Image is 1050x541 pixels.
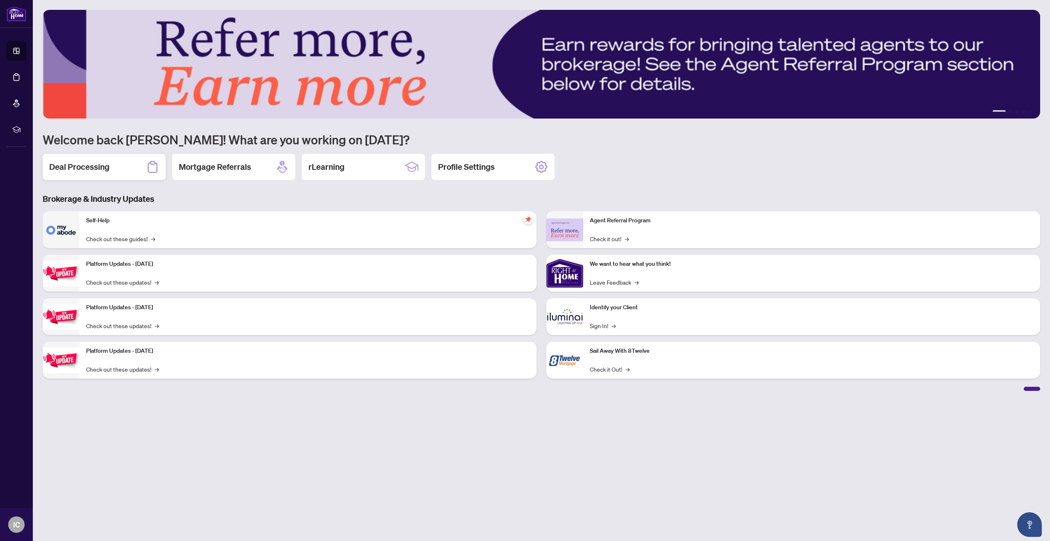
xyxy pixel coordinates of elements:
[1009,110,1012,114] button: 2
[43,260,80,286] img: Platform Updates - July 21, 2025
[43,347,80,373] img: Platform Updates - June 23, 2025
[179,161,251,173] h2: Mortgage Referrals
[86,216,530,225] p: Self-Help
[590,347,1034,356] p: Sail Away With 8Twelve
[625,365,630,374] span: →
[13,519,20,530] span: IC
[590,234,629,243] a: Check it out!→
[155,278,159,287] span: →
[43,10,1040,119] img: Slide 0
[86,365,159,374] a: Check out these updates!→
[590,216,1034,225] p: Agent Referral Program
[7,6,26,21] img: logo
[590,321,616,330] a: Sign In!→
[523,215,533,224] span: pushpin
[1017,512,1042,537] button: Open asap
[546,255,583,292] img: We want to hear what you think!
[86,347,530,356] p: Platform Updates - [DATE]
[43,304,80,330] img: Platform Updates - July 8, 2025
[86,260,530,269] p: Platform Updates - [DATE]
[43,211,80,248] img: Self-Help
[993,110,1006,114] button: 1
[625,234,629,243] span: →
[612,321,616,330] span: →
[86,321,159,330] a: Check out these updates!→
[546,219,583,241] img: Agent Referral Program
[590,278,639,287] a: Leave Feedback→
[49,161,110,173] h2: Deal Processing
[1022,110,1025,114] button: 4
[43,132,1040,147] h1: Welcome back [PERSON_NAME]! What are you working on [DATE]?
[438,161,495,173] h2: Profile Settings
[86,234,155,243] a: Check out these guides!→
[43,193,1040,205] h3: Brokerage & Industry Updates
[86,278,159,287] a: Check out these updates!→
[1016,110,1019,114] button: 3
[590,260,1034,269] p: We want to hear what you think!
[546,342,583,379] img: Sail Away With 8Twelve
[151,234,155,243] span: →
[155,365,159,374] span: →
[86,303,530,312] p: Platform Updates - [DATE]
[155,321,159,330] span: →
[635,278,639,287] span: →
[546,298,583,335] img: Identify your Client
[590,365,630,374] a: Check it Out!→
[590,303,1034,312] p: Identify your Client
[308,161,345,173] h2: rLearning
[1029,110,1032,114] button: 5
